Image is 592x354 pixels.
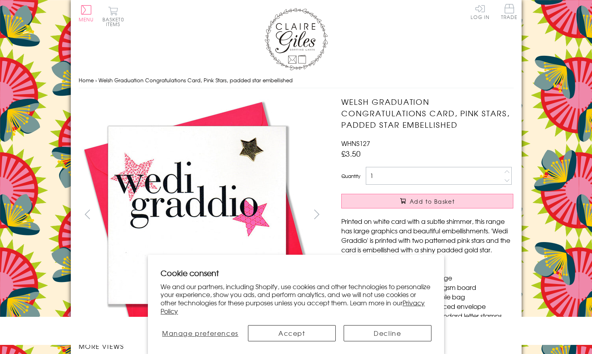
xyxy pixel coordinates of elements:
[161,325,240,341] button: Manage preferences
[162,328,238,338] span: Manage preferences
[79,76,94,84] a: Home
[501,4,518,21] a: Trade
[79,205,96,223] button: prev
[308,205,325,223] button: next
[161,298,425,316] a: Privacy Policy
[161,267,431,278] h2: Cookie consent
[341,96,513,130] h1: Welsh Graduation Congratulations Card, Pink Stars, padded star embellished
[95,76,97,84] span: ›
[341,172,360,180] label: Quantity
[248,325,336,341] button: Accept
[410,197,455,205] span: Add to Basket
[344,325,431,341] button: Decline
[98,76,293,84] span: Welsh Graduation Congratulations Card, Pink Stars, padded star embellished
[79,5,94,22] button: Menu
[106,16,124,28] span: 0 items
[471,4,490,19] a: Log In
[341,148,361,159] span: £3.50
[79,72,514,89] nav: breadcrumbs
[341,138,370,148] span: WHNS127
[78,96,316,333] img: Welsh Graduation Congratulations Card, Pink Stars, padded star embellished
[79,16,94,23] span: Menu
[102,6,124,27] button: Basket0 items
[161,282,431,315] p: We and our partners, including Shopify, use cookies and other technologies to personalize your ex...
[501,4,518,19] span: Trade
[265,8,328,70] img: Claire Giles Greetings Cards
[325,96,563,333] img: Welsh Graduation Congratulations Card, Pink Stars, padded star embellished
[79,341,326,351] h3: More views
[341,194,513,208] button: Add to Basket
[341,216,513,254] p: Printed on white card with a subtle shimmer, this range has large graphics and beautiful embellis...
